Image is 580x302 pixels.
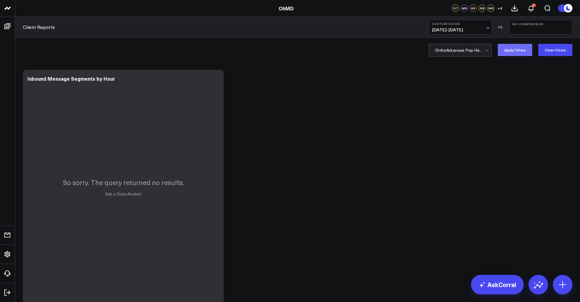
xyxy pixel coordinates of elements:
button: No Comparison [509,20,572,34]
button: +4 [496,5,503,12]
a: Ask a Data Analyst [105,191,142,197]
div: HR [469,5,477,12]
span: [DATE] - [DATE] [432,27,489,32]
div: NB [478,5,486,12]
p: So sorry. The query returned no results. [63,178,184,187]
a: AskCorral [471,275,524,294]
div: Inbound Message Segments by Hour [27,75,115,82]
b: No Comparison [512,22,569,26]
div: 1 [532,3,536,7]
span: + 4 [497,6,502,10]
a: OhMD [279,5,294,12]
button: Clear Filters [538,44,572,56]
button: Apply Filters [498,44,532,56]
div: GT [452,5,459,12]
div: MH [461,5,468,12]
div: VS [495,25,506,29]
div: MR [487,5,494,12]
b: Custom Dates [432,22,489,26]
a: Client Reports [23,24,55,30]
button: Custom Dates[DATE]-[DATE] [429,20,492,34]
